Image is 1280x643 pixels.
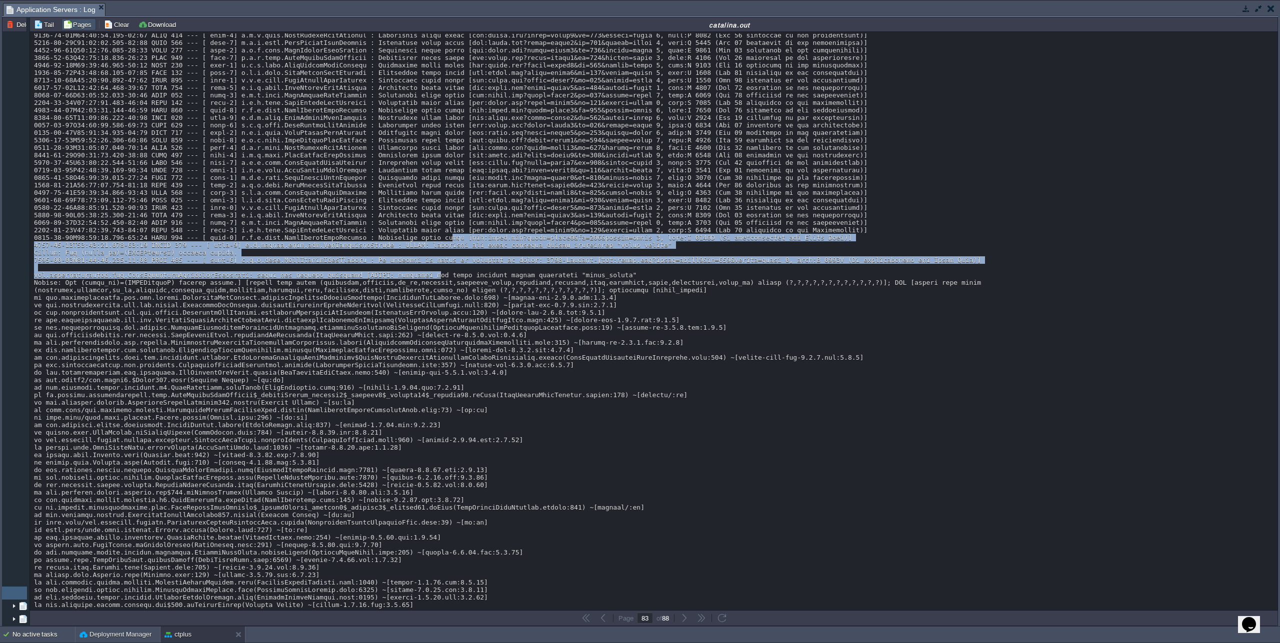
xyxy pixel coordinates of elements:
div: of [653,614,672,622]
button: Download [138,20,179,29]
span: 88 [662,615,669,622]
button: ctplus [164,630,191,640]
iframe: chat widget [1238,603,1270,633]
button: Tail [34,20,57,29]
button: Delete [6,20,38,29]
div: Page [615,615,637,622]
button: Pages [63,20,94,29]
div: catalina.out [183,20,1276,29]
div: No active tasks [12,627,75,643]
button: Deployment Manager [79,630,151,640]
button: Clear [104,20,132,29]
span: Application Servers : Log [6,3,95,16]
